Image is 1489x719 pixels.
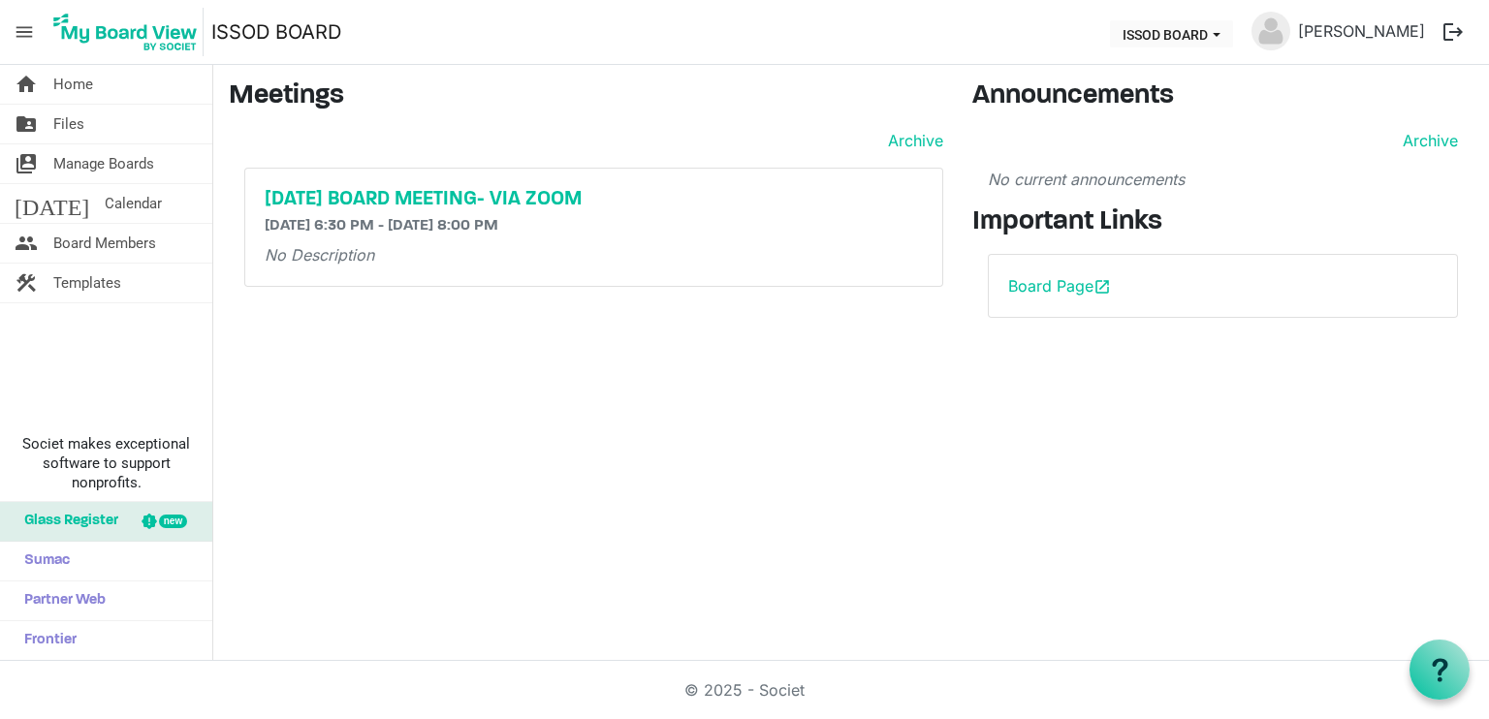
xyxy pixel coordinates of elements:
p: No current announcements [988,168,1459,191]
span: Sumac [15,542,70,580]
span: Manage Boards [53,144,154,183]
a: [PERSON_NAME] [1290,12,1433,50]
a: [DATE] BOARD MEETING- VIA ZOOM [265,188,923,211]
h6: [DATE] 6:30 PM - [DATE] 8:00 PM [265,217,923,235]
span: Societ makes exceptional software to support nonprofits. [9,434,204,492]
span: [DATE] [15,184,89,223]
span: Partner Web [15,581,106,620]
h3: Important Links [972,206,1474,239]
span: Home [53,65,93,104]
p: No Description [265,243,923,266]
span: Templates [53,264,121,302]
span: home [15,65,38,104]
h3: Meetings [229,80,943,113]
button: logout [1433,12,1473,52]
a: Archive [880,129,943,152]
span: Files [53,105,84,143]
h3: Announcements [972,80,1474,113]
span: Board Members [53,224,156,263]
span: people [15,224,38,263]
button: ISSOD BOARD dropdownbutton [1110,20,1233,47]
span: Glass Register [15,502,118,541]
a: Board Pageopen_in_new [1008,276,1111,296]
span: folder_shared [15,105,38,143]
span: Frontier [15,621,77,660]
img: no-profile-picture.svg [1251,12,1290,50]
span: Calendar [105,184,162,223]
span: menu [6,14,43,50]
span: open_in_new [1093,278,1111,296]
div: new [159,515,187,528]
a: ISSOD BOARD [211,13,341,51]
span: switch_account [15,144,38,183]
img: My Board View Logo [48,8,204,56]
a: My Board View Logo [48,8,211,56]
span: construction [15,264,38,302]
a: Archive [1395,129,1458,152]
a: © 2025 - Societ [684,680,805,700]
